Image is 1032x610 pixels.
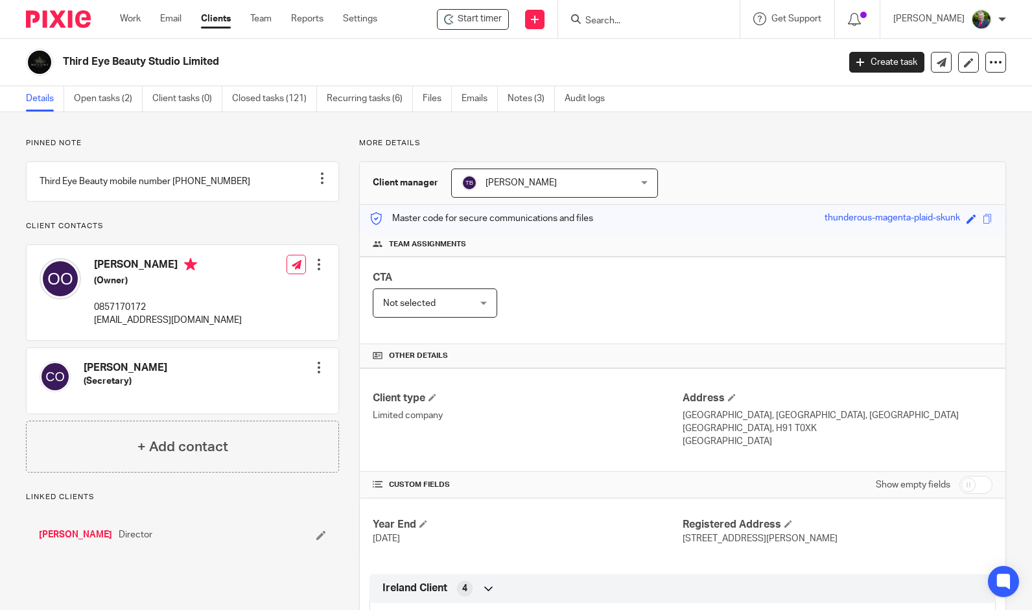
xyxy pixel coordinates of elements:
[486,178,557,187] span: [PERSON_NAME]
[971,9,992,30] img: download.png
[771,14,821,23] span: Get Support
[369,212,593,225] p: Master code for secure communications and files
[373,176,438,189] h3: Client manager
[389,239,466,250] span: Team assignments
[94,274,242,287] h5: (Owner)
[437,9,509,30] div: Third Eye Beauty Studio Limited
[26,221,339,231] p: Client contacts
[683,435,992,448] p: [GEOGRAPHIC_DATA]
[26,49,53,76] img: Third%20Eye.jpg
[373,534,400,543] span: [DATE]
[373,409,683,422] p: Limited company
[849,52,924,73] a: Create task
[458,12,502,26] span: Start timer
[462,582,467,595] span: 4
[84,375,167,388] h5: (Secretary)
[683,518,992,532] h4: Registered Address
[26,492,339,502] p: Linked clients
[373,480,683,490] h4: CUSTOM FIELDS
[462,86,498,111] a: Emails
[359,138,1006,148] p: More details
[119,528,152,541] span: Director
[26,10,91,28] img: Pixie
[683,392,992,405] h4: Address
[74,86,143,111] a: Open tasks (2)
[893,12,965,25] p: [PERSON_NAME]
[291,12,323,25] a: Reports
[137,437,228,457] h4: + Add contact
[327,86,413,111] a: Recurring tasks (6)
[201,12,231,25] a: Clients
[184,258,197,271] i: Primary
[683,534,838,543] span: [STREET_ADDRESS][PERSON_NAME]
[94,258,242,274] h4: [PERSON_NAME]
[250,12,272,25] a: Team
[84,361,167,375] h4: [PERSON_NAME]
[26,86,64,111] a: Details
[40,361,71,392] img: svg%3E
[120,12,141,25] a: Work
[565,86,615,111] a: Audit logs
[63,55,676,69] h2: Third Eye Beauty Studio Limited
[584,16,701,27] input: Search
[825,211,960,226] div: thunderous-magenta-plaid-skunk
[876,478,950,491] label: Show empty fields
[39,528,112,541] a: [PERSON_NAME]
[683,409,992,422] p: [GEOGRAPHIC_DATA], [GEOGRAPHIC_DATA], [GEOGRAPHIC_DATA]
[382,581,447,595] span: Ireland Client
[26,138,339,148] p: Pinned note
[160,12,182,25] a: Email
[423,86,452,111] a: Files
[389,351,448,361] span: Other details
[508,86,555,111] a: Notes (3)
[232,86,317,111] a: Closed tasks (121)
[373,392,683,405] h4: Client type
[373,518,683,532] h4: Year End
[152,86,222,111] a: Client tasks (0)
[373,272,392,283] span: CTA
[383,299,436,308] span: Not selected
[343,12,377,25] a: Settings
[462,175,477,191] img: svg%3E
[94,314,242,327] p: [EMAIL_ADDRESS][DOMAIN_NAME]
[683,422,992,435] p: [GEOGRAPHIC_DATA], H91 T0XK
[40,258,81,299] img: svg%3E
[94,301,242,314] p: 0857170172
